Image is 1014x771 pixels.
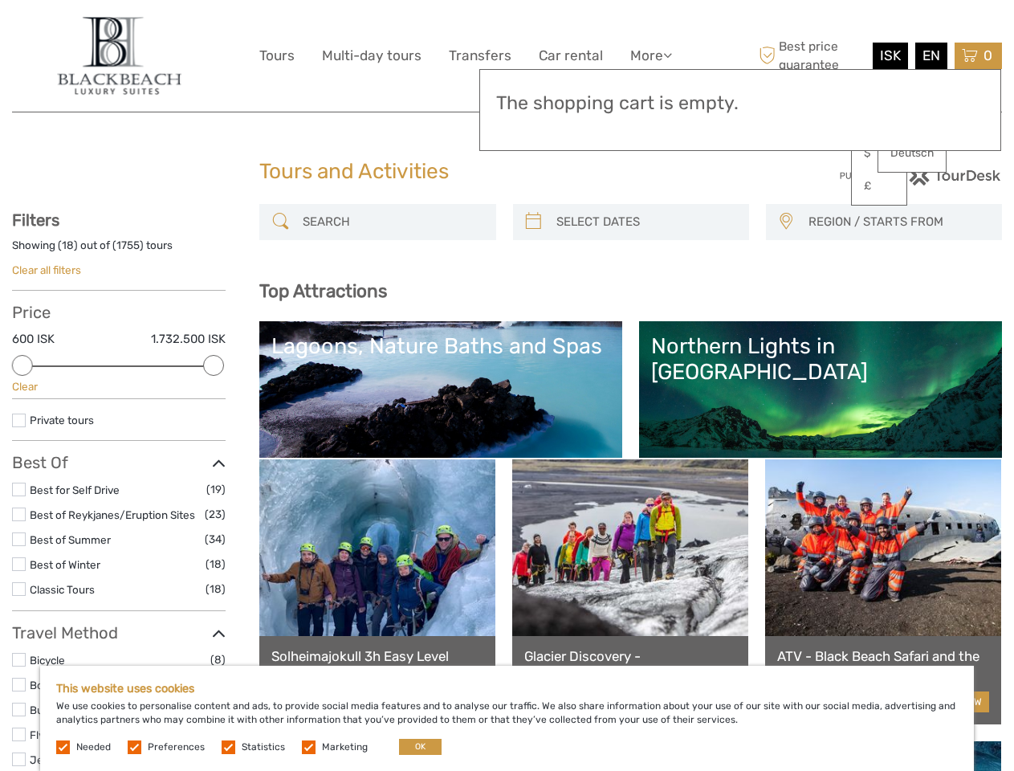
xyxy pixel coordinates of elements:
a: More [630,44,672,67]
h3: The shopping cart is empty. [496,92,984,115]
h5: This website uses cookies [56,682,958,696]
a: Flying [30,728,59,741]
strong: Filters [12,210,59,230]
span: (18) [206,555,226,573]
button: OK [399,739,442,755]
span: (8) [210,651,226,669]
img: PurchaseViaTourDesk.png [839,165,1002,186]
a: Best for Self Drive [30,483,120,496]
a: Transfers [449,44,511,67]
span: (18) [206,580,226,598]
a: Best of Reykjanes/Eruption Sites [30,508,195,521]
h1: Tours and Activities [259,159,755,185]
a: Deutsch [878,139,946,168]
a: ATV - Black Beach Safari and the Plane Wreck [777,648,989,681]
div: Lagoons, Nature Baths and Spas [271,333,610,359]
a: Jeep / 4x4 [30,753,85,766]
h3: Best Of [12,453,226,472]
label: 600 ISK [12,331,55,348]
span: ISK [880,47,901,63]
p: We're away right now. Please check back later! [22,28,181,41]
a: Solheimajokull 3h Easy Level Glacier Hike [271,648,483,681]
a: Bus [30,704,49,716]
a: Best of Summer [30,533,111,546]
label: 1.732.500 ISK [151,331,226,348]
div: Clear [12,379,226,394]
h3: Price [12,303,226,322]
a: Multi-day tours [322,44,421,67]
button: Open LiveChat chat widget [185,25,204,44]
span: (19) [206,480,226,499]
div: Showing ( ) out of ( ) tours [12,238,226,263]
label: Needed [76,740,111,754]
a: Glacier Discovery - [GEOGRAPHIC_DATA] [524,648,736,681]
a: Private tours [30,414,94,426]
label: 1755 [116,238,140,253]
label: Statistics [242,740,285,754]
a: Boat [30,679,53,691]
label: 18 [62,238,74,253]
span: (34) [205,530,226,549]
b: Top Attractions [259,280,387,302]
label: Marketing [322,740,368,754]
span: 0 [981,47,995,63]
span: Best price guarantee [755,38,869,73]
a: Lagoons, Nature Baths and Spas [271,333,610,446]
a: Bicycle [30,654,65,667]
button: REGION / STARTS FROM [801,209,994,235]
a: Best of Winter [30,558,100,571]
a: Car rental [539,44,603,67]
a: $ [852,139,906,168]
a: Northern Lights in [GEOGRAPHIC_DATA] [651,333,990,446]
a: Classic Tours [30,583,95,596]
img: 821-d0172702-669c-46bc-8e7c-1716aae4eeb1_logo_big.jpg [49,12,188,100]
input: SEARCH [296,208,487,236]
a: Clear all filters [12,263,81,276]
div: We use cookies to personalise content and ads, to provide social media features and to analyse ou... [40,666,974,771]
span: (23) [205,505,226,524]
a: Tours [259,44,295,67]
a: £ [852,172,906,201]
label: Preferences [148,740,205,754]
div: Northern Lights in [GEOGRAPHIC_DATA] [651,333,990,385]
h3: Travel Method [12,623,226,642]
div: EN [915,43,947,69]
input: SELECT DATES [550,208,741,236]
